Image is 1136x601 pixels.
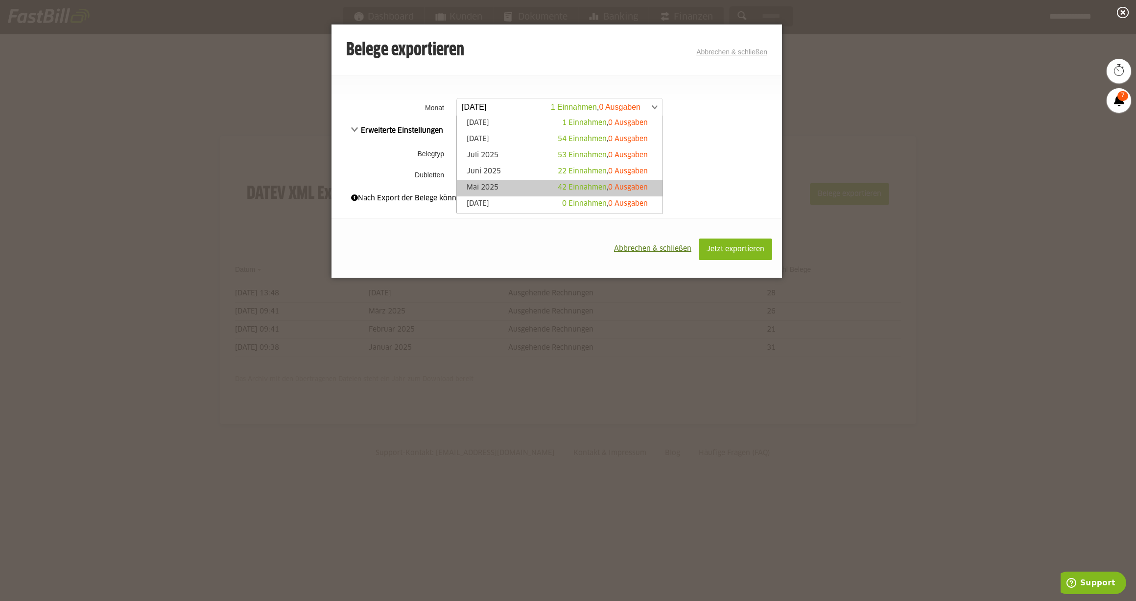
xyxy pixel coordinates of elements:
h3: Belege exportieren [346,41,464,60]
a: Juni 2025 [462,167,658,178]
span: 7 [1117,91,1128,101]
div: , [562,199,648,209]
a: Mai 2025 [462,183,658,194]
span: Abbrechen & schließen [614,245,691,252]
div: , [562,118,648,128]
span: Jetzt exportieren [707,246,764,253]
button: Jetzt exportieren [699,239,772,260]
span: 54 Einnahmen [558,136,607,143]
span: 0 Ausgaben [608,152,648,159]
span: 42 Einnahmen [558,184,607,191]
span: 0 Einnahmen [562,200,607,207]
a: [DATE] [462,118,658,129]
iframe: Öffnet ein Widget, in dem Sie weitere Informationen finden [1061,572,1126,596]
a: Abbrechen & schließen [696,48,767,56]
span: 22 Einnahmen [558,168,607,175]
span: 1 Einnahmen [562,120,607,126]
div: , [558,134,648,144]
span: 0 Ausgaben [608,136,648,143]
span: 0 Ausgaben [608,168,648,175]
span: 0 Ausgaben [608,200,648,207]
th: Belegtyp [331,141,454,167]
div: Nach Export der Belege können diese nicht mehr bearbeitet werden. [351,193,762,204]
div: , [558,183,648,192]
a: [DATE] [462,134,658,145]
span: Erweiterte Einstellungen [351,127,443,134]
a: Juli 2025 [462,150,658,162]
a: [DATE] [462,199,658,210]
div: , [558,150,648,160]
th: Monat [331,95,454,120]
button: Abbrechen & schließen [607,239,699,259]
span: 53 Einnahmen [558,152,607,159]
span: 0 Ausgaben [608,120,648,126]
div: , [558,167,648,176]
span: 0 Ausgaben [608,184,648,191]
a: 7 [1107,88,1131,113]
th: Dubletten [331,167,454,183]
